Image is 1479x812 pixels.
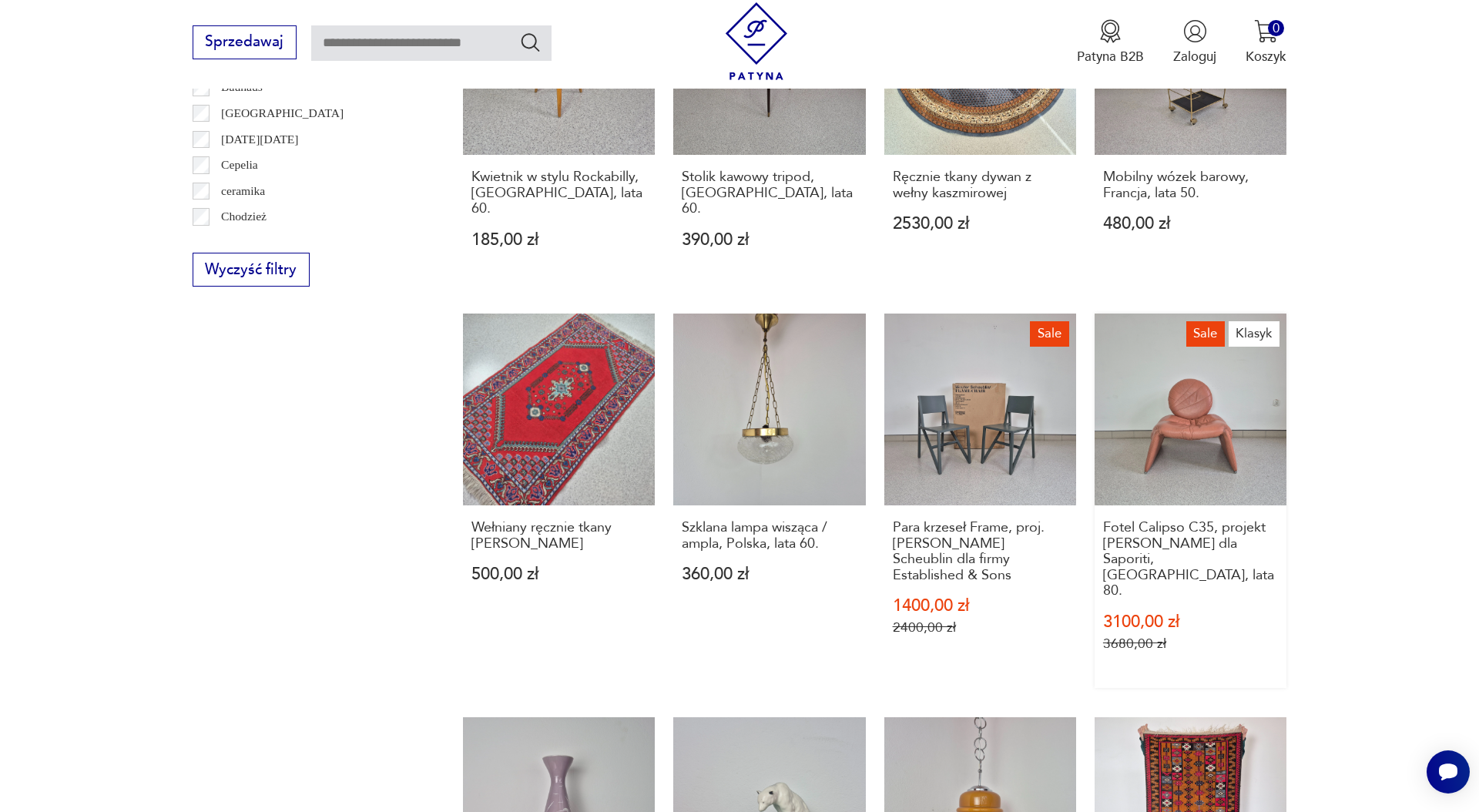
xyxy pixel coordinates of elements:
p: [DATE][DATE] [221,129,298,149]
p: 500,00 zł [471,566,647,582]
img: Ikona koszyka [1254,19,1278,43]
div: 0 [1268,20,1284,36]
button: Szukaj [519,31,542,53]
h3: Kwietnik w stylu Rockabilly, [GEOGRAPHIC_DATA], lata 60. [471,169,647,216]
p: 480,00 zł [1103,216,1279,232]
p: Ćmielów [221,233,265,253]
p: Koszyk [1246,48,1286,65]
h3: Stolik kawowy tripod, [GEOGRAPHIC_DATA], lata 60. [682,169,857,216]
button: Zaloguj [1173,19,1216,65]
p: Zaloguj [1173,48,1216,65]
p: 1400,00 zł [893,598,1068,614]
p: 2400,00 zł [893,619,1068,636]
img: Patyna - sklep z meblami i dekoracjami vintage [718,2,796,80]
p: 3680,00 zł [1103,636,1279,652]
p: 185,00 zł [471,232,647,248]
a: SaleKlasykFotel Calipso C35, projekt Vittorio Introini dla Saporiti, Włochy, lata 80.Fotel Calips... [1095,314,1286,688]
p: Patyna B2B [1077,48,1144,65]
button: Wyczyść filtry [193,253,310,287]
p: Cepelia [221,155,258,175]
iframe: Smartsupp widget button [1427,750,1470,794]
h3: Wełniany ręcznie tkany [PERSON_NAME] [471,520,647,552]
img: Ikonka użytkownika [1183,19,1207,43]
a: Ikona medaluPatyna B2B [1077,19,1144,65]
h3: Mobilny wózek barowy, Francja, lata 50. [1103,169,1279,201]
a: Szklana lampa wisząca / ampla, Polska, lata 60.Szklana lampa wisząca / ampla, Polska, lata 60.360... [673,314,865,688]
p: Chodzież [221,206,267,226]
img: Ikona medalu [1098,19,1122,43]
button: Patyna B2B [1077,19,1144,65]
h3: Ręcznie tkany dywan z wełny kaszmirowej [893,169,1068,201]
h3: Fotel Calipso C35, projekt [PERSON_NAME] dla Saporiti, [GEOGRAPHIC_DATA], lata 80. [1103,520,1279,599]
h3: Para krzeseł Frame, proj. [PERSON_NAME] Scheublin dla firmy Established & Sons [893,520,1068,583]
a: SalePara krzeseł Frame, proj. Wouter Scheublin dla firmy Established & SonsPara krzeseł Frame, pr... [884,314,1076,688]
p: 2530,00 zł [893,216,1068,232]
p: 3100,00 zł [1103,614,1279,630]
button: 0Koszyk [1246,19,1286,65]
p: 390,00 zł [682,232,857,248]
a: Sprzedawaj [193,37,297,49]
p: [GEOGRAPHIC_DATA] [221,103,344,123]
h3: Szklana lampa wisząca / ampla, Polska, lata 60. [682,520,857,552]
p: ceramika [221,181,265,201]
button: Sprzedawaj [193,25,297,59]
p: 360,00 zł [682,566,857,582]
a: Wełniany ręcznie tkany dywan marokańskiWełniany ręcznie tkany [PERSON_NAME]500,00 zł [463,314,655,688]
